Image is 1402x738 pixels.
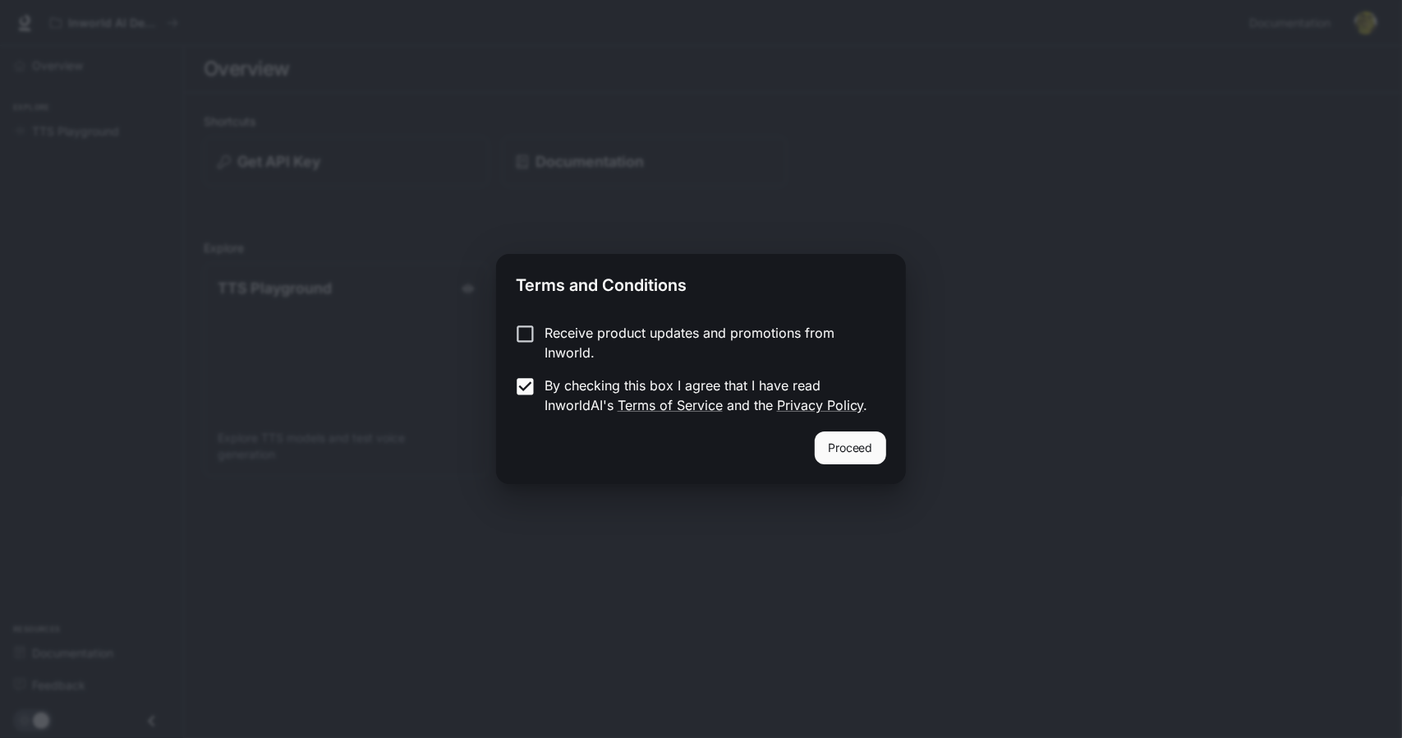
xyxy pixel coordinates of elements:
[496,254,905,310] h2: Terms and Conditions
[545,376,873,415] p: By checking this box I agree that I have read InworldAI's and the .
[777,397,864,413] a: Privacy Policy
[815,431,886,464] button: Proceed
[618,397,723,413] a: Terms of Service
[545,323,873,362] p: Receive product updates and promotions from Inworld.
